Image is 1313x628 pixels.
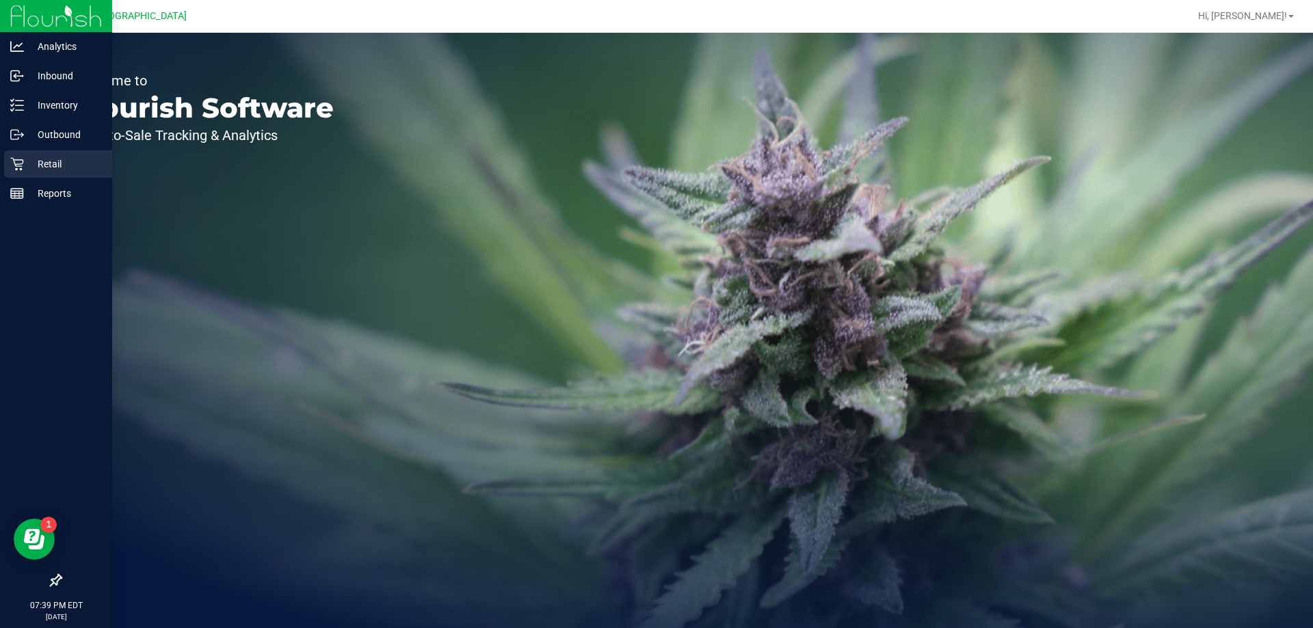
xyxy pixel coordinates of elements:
[74,94,334,122] p: Flourish Software
[14,519,55,560] iframe: Resource center
[24,126,106,143] p: Outbound
[6,612,106,622] p: [DATE]
[1198,10,1287,21] span: Hi, [PERSON_NAME]!
[6,599,106,612] p: 07:39 PM EDT
[24,68,106,84] p: Inbound
[24,38,106,55] p: Analytics
[10,157,24,171] inline-svg: Retail
[24,185,106,202] p: Reports
[10,98,24,112] inline-svg: Inventory
[74,128,334,142] p: Seed-to-Sale Tracking & Analytics
[24,156,106,172] p: Retail
[24,97,106,113] p: Inventory
[74,74,334,87] p: Welcome to
[10,187,24,200] inline-svg: Reports
[93,10,187,22] span: [GEOGRAPHIC_DATA]
[10,128,24,141] inline-svg: Outbound
[40,517,57,533] iframe: Resource center unread badge
[10,40,24,53] inline-svg: Analytics
[10,69,24,83] inline-svg: Inbound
